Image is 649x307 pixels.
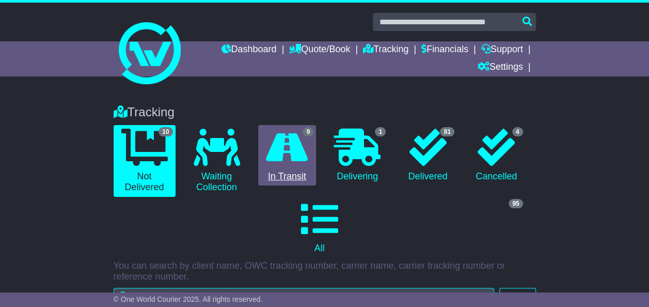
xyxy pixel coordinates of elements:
[303,127,313,136] span: 9
[421,41,468,59] a: Financials
[108,105,541,120] div: Tracking
[512,127,523,136] span: 4
[481,41,523,59] a: Support
[114,295,263,303] span: © One World Courier 2025. All rights reserved.
[289,41,350,59] a: Quote/Book
[363,41,408,59] a: Tracking
[375,127,386,136] span: 1
[114,260,536,283] p: You can search by client name, OWC tracking number, carrier name, carrier tracking number or refe...
[399,125,457,186] a: 81 Delivered
[159,127,172,136] span: 10
[186,125,248,197] a: Waiting Collection
[326,125,388,186] a: 1 Delivering
[221,41,276,59] a: Dashboard
[509,199,523,208] span: 95
[478,59,523,76] a: Settings
[440,127,454,136] span: 81
[114,125,176,197] a: 10 Not Delivered
[258,125,316,186] a: 9 In Transit
[114,197,526,258] a: 95 All
[467,125,526,186] a: 4 Cancelled
[499,288,535,306] button: Search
